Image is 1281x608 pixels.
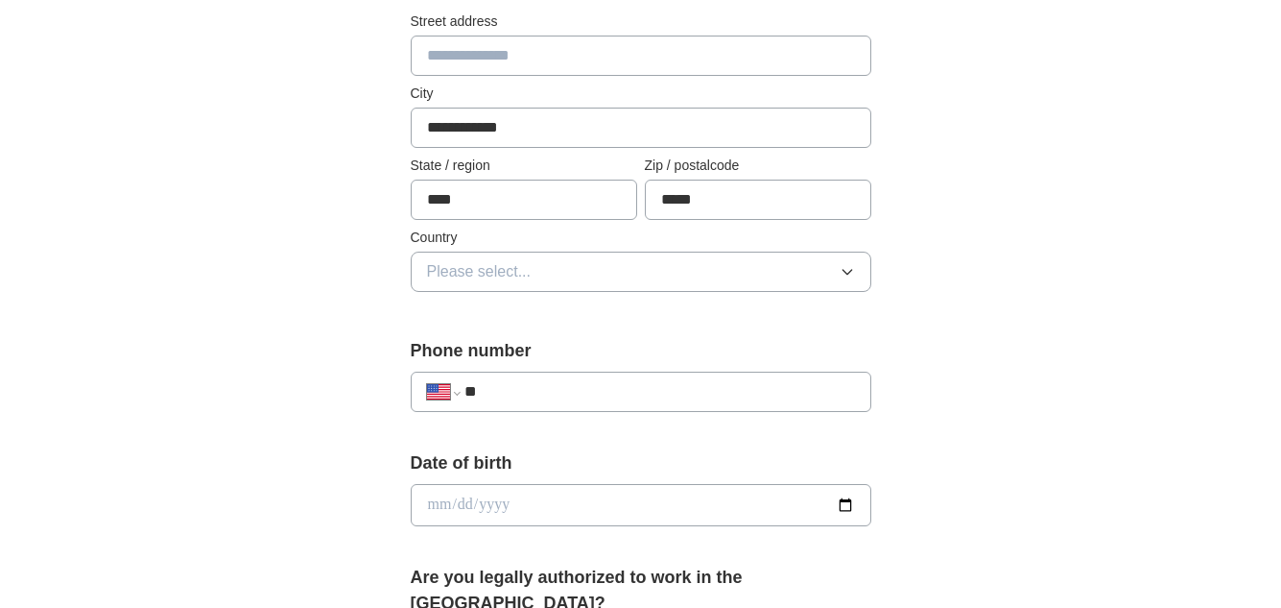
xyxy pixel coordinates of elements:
button: Please select... [411,252,871,292]
label: Zip / postalcode [645,156,871,176]
label: Phone number [411,338,871,364]
label: City [411,84,871,104]
label: State / region [411,156,637,176]
label: Date of birth [411,450,871,476]
label: Street address [411,12,871,32]
span: Please select... [427,260,532,283]
label: Country [411,228,871,248]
